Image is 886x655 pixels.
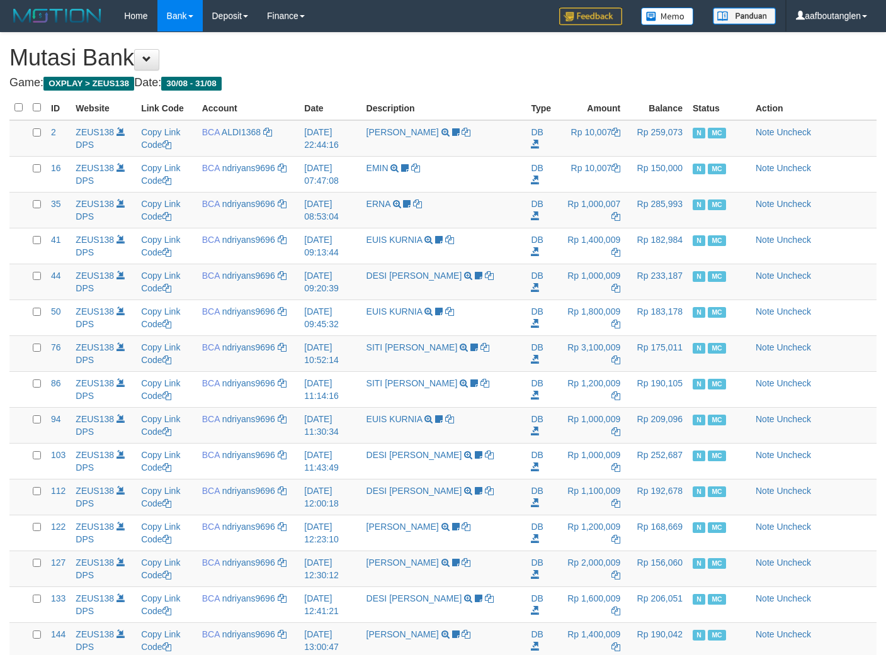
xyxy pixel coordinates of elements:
span: Has Note [693,164,705,174]
a: ndriyans9696 [222,593,275,603]
span: Has Note [693,558,705,569]
td: DPS [71,156,136,192]
th: Link Code [136,96,197,120]
a: ndriyans9696 [222,342,275,352]
a: ZEUS138 [76,522,114,532]
a: Note [756,342,775,352]
td: DPS [71,443,136,479]
a: [PERSON_NAME] [366,557,439,568]
td: Rp 1,000,009 [558,443,625,479]
th: Balance [625,96,688,120]
td: Rp 192,678 [625,479,688,515]
img: Button%20Memo.svg [641,8,694,25]
span: BCA [202,593,220,603]
a: Copy Link Code [141,486,180,508]
span: BCA [202,199,220,209]
td: Rp 259,073 [625,120,688,157]
td: [DATE] 09:20:39 [299,264,361,300]
td: DPS [71,300,136,335]
span: BCA [202,486,220,496]
a: SITI [PERSON_NAME] [366,342,458,352]
a: [PERSON_NAME] [366,127,439,137]
h1: Mutasi Bank [9,45,877,70]
span: Manually Checked by: aafROMRACHANA [708,486,726,497]
td: Rp 1,800,009 [558,300,625,335]
a: ndriyans9696 [222,557,275,568]
span: Manually Checked by: aafROMRACHANA [708,379,726,389]
td: Rp 1,200,009 [558,371,625,407]
a: ZEUS138 [76,557,114,568]
span: BCA [202,235,220,245]
span: DB [531,127,543,137]
th: Amount [558,96,625,120]
span: Manually Checked by: aafsreyross [708,128,726,138]
a: ndriyans9696 [222,486,275,496]
a: Copy Link Code [141,342,180,365]
a: Uncheck [776,378,810,388]
a: Note [756,306,775,316]
a: EUIS KURNIA [366,306,423,316]
td: [DATE] 10:52:14 [299,335,361,371]
span: DB [531,163,543,173]
h4: Game: Date: [9,77,877,89]
th: Description [361,96,526,120]
span: 86 [51,378,61,388]
td: Rp 1,100,009 [558,479,625,515]
td: DPS [71,264,136,300]
a: ndriyans9696 [222,450,275,460]
span: 94 [51,414,61,424]
a: DESI [PERSON_NAME] [366,486,462,496]
a: Uncheck [776,557,810,568]
a: [PERSON_NAME] [366,629,439,639]
span: Has Note [693,271,705,282]
td: Rp 2,000,009 [558,551,625,586]
span: Has Note [693,594,705,605]
img: MOTION_logo.png [9,6,105,25]
span: 2 [51,127,56,137]
span: 122 [51,522,65,532]
td: DPS [71,192,136,228]
td: Rp 150,000 [625,156,688,192]
a: [PERSON_NAME] [366,522,439,532]
a: Copy Link Code [141,593,180,616]
a: Uncheck [776,271,810,281]
span: 41 [51,235,61,245]
span: DB [531,414,543,424]
a: Note [756,235,775,245]
a: ndriyans9696 [222,271,275,281]
a: Uncheck [776,306,810,316]
a: ndriyans9696 [222,306,275,316]
a: Copy Link Code [141,306,180,329]
a: ZEUS138 [76,378,114,388]
span: Manually Checked by: aafROMRACHANA [708,307,726,318]
a: ndriyans9696 [222,199,275,209]
th: Account [197,96,300,120]
a: ZEUS138 [76,306,114,316]
span: DB [531,199,543,209]
td: DPS [71,228,136,264]
td: DPS [71,551,136,586]
td: [DATE] 07:47:08 [299,156,361,192]
a: Uncheck [776,414,810,424]
a: SITI [PERSON_NAME] [366,378,458,388]
td: Rp 1,400,009 [558,228,625,264]
span: Has Note [693,451,705,461]
th: Date [299,96,361,120]
a: Uncheck [776,522,810,532]
a: ALDI1368 [222,127,261,137]
a: ndriyans9696 [222,235,275,245]
a: ERNA [366,199,390,209]
a: Uncheck [776,593,810,603]
a: Uncheck [776,235,810,245]
span: DB [531,557,543,568]
td: Rp 206,051 [625,586,688,622]
span: Has Note [693,343,705,354]
a: ndriyans9696 [222,163,275,173]
td: DPS [71,371,136,407]
span: DB [531,593,543,603]
a: Copy Link Code [141,450,180,473]
img: Feedback.jpg [559,8,622,25]
span: BCA [202,306,220,316]
th: Type [526,96,558,120]
td: Rp 183,178 [625,300,688,335]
